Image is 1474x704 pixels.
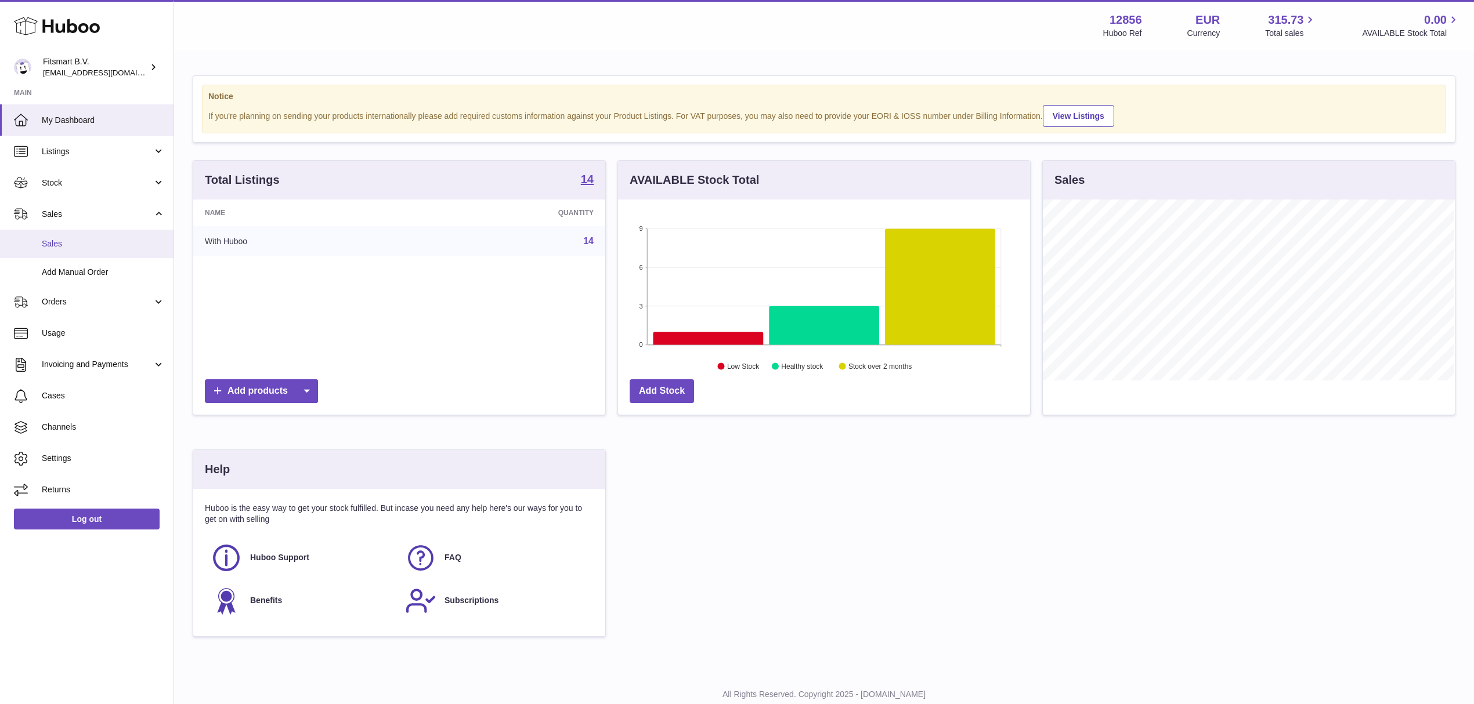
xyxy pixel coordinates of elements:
[42,209,153,220] span: Sales
[211,542,393,574] a: Huboo Support
[193,226,411,256] td: With Huboo
[405,585,588,616] a: Subscriptions
[250,595,282,606] span: Benefits
[1103,28,1142,39] div: Huboo Ref
[42,296,153,307] span: Orders
[727,362,760,371] text: Low Stock
[42,238,165,249] span: Sales
[1268,12,1303,28] span: 315.73
[42,267,165,278] span: Add Manual Order
[581,173,594,187] a: 14
[1054,172,1085,188] h3: Sales
[848,362,912,371] text: Stock over 2 months
[14,59,31,76] img: internalAdmin-12856@internal.huboo.com
[43,56,147,78] div: Fitsmart B.V.
[42,390,165,401] span: Cases
[630,172,759,188] h3: AVAILABLE Stock Total
[42,453,165,464] span: Settings
[42,328,165,339] span: Usage
[1424,12,1447,28] span: 0.00
[639,341,642,348] text: 0
[1195,12,1220,28] strong: EUR
[1362,12,1460,39] a: 0.00 AVAILABLE Stock Total
[193,199,411,226] th: Name
[14,509,160,529] a: Log out
[42,177,153,188] span: Stock
[42,484,165,495] span: Returns
[445,552,461,563] span: FAQ
[205,379,318,403] a: Add products
[205,172,280,188] h3: Total Listings
[639,225,642,232] text: 9
[250,552,309,563] span: Huboo Support
[639,303,642,310] text: 3
[42,115,165,126] span: My Dashboard
[630,379,694,403] a: Add Stock
[208,91,1440,102] strong: Notice
[183,689,1465,700] p: All Rights Reserved. Copyright 2025 - [DOMAIN_NAME]
[1265,12,1317,39] a: 315.73 Total sales
[42,146,153,157] span: Listings
[411,199,605,226] th: Quantity
[205,503,594,525] p: Huboo is the easy way to get your stock fulfilled. But incase you need any help here's our ways f...
[1362,28,1460,39] span: AVAILABLE Stock Total
[1265,28,1317,39] span: Total sales
[639,264,642,271] text: 6
[205,462,230,477] h3: Help
[1187,28,1220,39] div: Currency
[583,236,594,246] a: 14
[211,585,393,616] a: Benefits
[405,542,588,574] a: FAQ
[42,359,153,370] span: Invoicing and Payments
[1043,105,1114,127] a: View Listings
[781,362,823,371] text: Healthy stock
[208,103,1440,127] div: If you're planning on sending your products internationally please add required customs informati...
[581,173,594,185] strong: 14
[42,422,165,433] span: Channels
[43,68,171,77] span: [EMAIL_ADDRESS][DOMAIN_NAME]
[445,595,498,606] span: Subscriptions
[1110,12,1142,28] strong: 12856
